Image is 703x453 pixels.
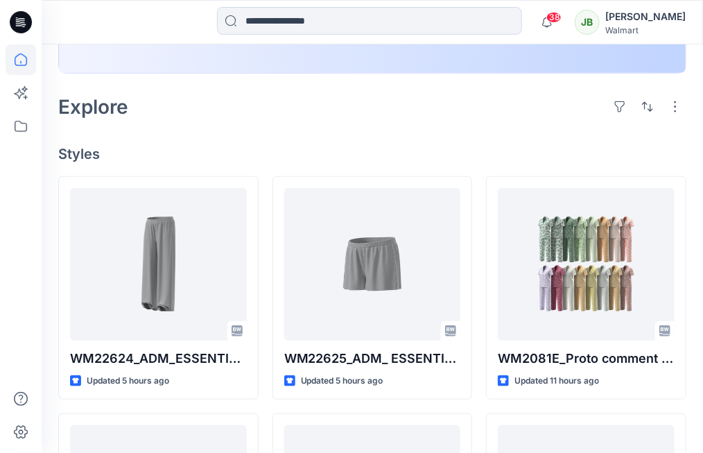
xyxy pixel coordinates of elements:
p: Updated 5 hours ago [301,374,383,388]
a: WM2081E_Proto comment applied pattern_COLORWAY [498,188,675,341]
h2: Explore [58,96,128,118]
p: Updated 5 hours ago [87,374,169,388]
h4: Styles [58,146,686,162]
p: WM2081E_Proto comment applied pattern_COLORWAY [498,349,675,368]
p: WM22624_ADM_ESSENTIALS LONG PANT [70,349,247,368]
span: 38 [546,12,562,23]
div: [PERSON_NAME] [605,8,686,25]
a: WM22625_ADM_ ESSENTIALS SHORT [284,188,461,341]
a: WM22624_ADM_ESSENTIALS LONG PANT [70,188,247,341]
div: JB [575,10,600,35]
p: Updated 11 hours ago [514,374,599,388]
p: WM22625_ADM_ ESSENTIALS SHORT [284,349,461,368]
div: Walmart [605,25,686,35]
